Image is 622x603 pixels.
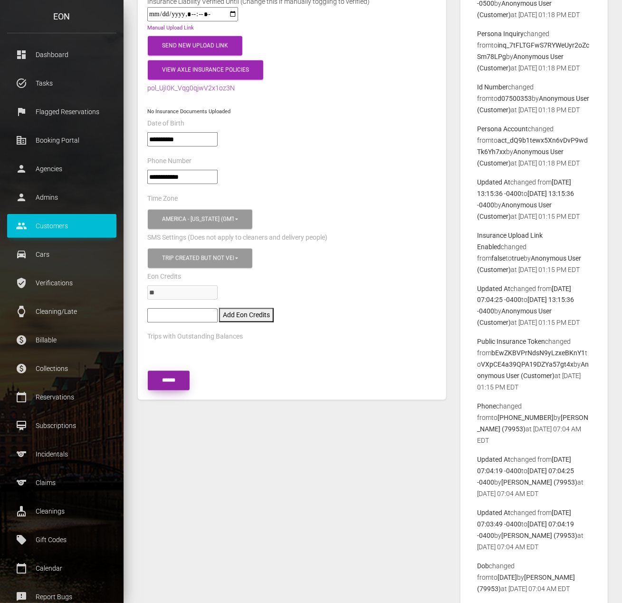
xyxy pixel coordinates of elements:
[498,574,517,582] b: [DATE]
[14,247,109,262] p: Cars
[148,249,252,268] button: Trip created but not verified, Customer is verified and trip is set to go
[14,133,109,147] p: Booking Portal
[7,71,116,95] a: task_alt Tasks
[147,25,194,31] a: Manual Upload Link
[7,556,116,580] a: calendar_today Calendar
[512,254,524,262] b: true
[7,385,116,409] a: calendar_today Reservations
[477,178,510,186] b: Updated At
[14,418,109,433] p: Subscriptions
[7,128,116,152] a: corporate_fare Booking Portal
[477,232,543,251] b: Insurance Upload Link Enabled
[501,479,577,486] b: [PERSON_NAME] (79953)
[14,561,109,575] p: Calendar
[477,230,591,275] p: changed from to by at [DATE] 01:15 PM EDT
[7,300,116,323] a: watch Cleaning/Late
[477,401,591,447] p: changed from to by at [DATE] 07:04 AM EDT
[7,442,116,466] a: sports Incidentals
[219,308,274,322] button: Add Eon Credits
[477,338,545,346] b: Public Insurance Token
[7,499,116,523] a: cleaning_services Cleanings
[147,233,327,243] label: SMS Settings (Does not apply to cleaners and delivery people)
[477,456,510,464] b: Updated At
[477,336,591,393] p: changed from to by at [DATE] 01:15 PM EDT
[501,532,577,540] b: [PERSON_NAME] (79953)
[14,476,109,490] p: Claims
[147,108,230,115] small: No Insurance Documents Uploaded
[477,148,564,167] b: Anonymous User (Customer)
[147,156,191,166] label: Phone Number
[477,125,528,133] b: Persona Account
[498,95,532,102] b: d07500353
[498,414,554,422] b: [PHONE_NUMBER]
[7,100,116,124] a: flag Flagged Reservations
[477,123,591,169] p: changed from to by at [DATE] 01:18 PM EDT
[491,350,585,357] b: bEwZKBVPrNdsN9yLzxeBKnY1
[477,563,489,570] b: Dob
[477,283,591,329] p: changed from to by at [DATE] 01:15 PM EDT
[477,28,591,74] p: changed from to by at [DATE] 01:18 PM EDT
[477,403,496,410] b: Phone
[162,254,234,263] div: Trip created but not verified , Customer is verified and trip is set to go
[7,243,116,266] a: drive_eta Cars
[14,190,109,204] p: Admins
[148,60,263,80] button: View Axle Insurance Policies
[477,30,524,38] b: Persona Inquiry
[14,162,109,176] p: Agencies
[14,390,109,404] p: Reservations
[477,53,564,72] b: Anonymous User (Customer)
[477,81,591,116] p: changed from to by at [DATE] 01:18 PM EDT
[147,332,243,342] label: Trips with Outstanding Balances
[7,43,116,67] a: dashboard Dashboard
[148,210,252,229] button: America - New York (GMT -05:00)
[14,533,109,547] p: Gift Codes
[7,471,116,495] a: sports Claims
[477,136,588,156] b: act_dQ9b1tewx5Xn6vDvP9wdTk6Yh7xx
[477,41,589,60] b: inq_7tFLTGFwS7RYWeUyr2oZcSm78LPg
[477,201,552,220] b: Anonymous User (Customer)
[7,328,116,352] a: paid Billable
[14,333,109,347] p: Billable
[7,214,116,238] a: people Customers
[477,308,552,327] b: Anonymous User (Customer)
[14,105,109,119] p: Flagged Reservations
[7,271,116,295] a: verified_user Verifications
[14,276,109,290] p: Verifications
[7,357,116,380] a: paid Collections
[477,574,575,593] b: [PERSON_NAME] (79953)
[14,76,109,90] p: Tasks
[477,83,508,91] b: Id Number
[162,215,234,224] div: America - [US_STATE] (GMT -05:00)
[14,447,109,461] p: Incidentals
[477,285,510,292] b: Updated At
[14,304,109,319] p: Cleaning/Late
[147,194,178,204] label: Time Zone
[477,176,591,222] p: changed from to by at [DATE] 01:15 PM EDT
[477,454,591,500] p: changed from to by at [DATE] 07:04 AM EDT
[14,361,109,376] p: Collections
[14,219,109,233] p: Customers
[147,119,184,128] label: Date of Birth
[7,185,116,209] a: person Admins
[148,36,242,56] button: Send New Upload Link
[7,414,116,438] a: card_membership Subscriptions
[477,561,591,595] p: changed from to by at [DATE] 07:04 AM EDT
[477,509,510,517] b: Updated At
[14,48,109,62] p: Dashboard
[477,507,591,553] p: changed from to by at [DATE] 07:04 AM EDT
[7,157,116,181] a: person Agencies
[147,272,181,282] label: Eon Credits
[147,84,235,92] a: pol_UjI0K_Vqg0qjwV2x1oz3N
[14,504,109,518] p: Cleanings
[491,254,506,262] b: false
[7,528,116,552] a: local_offer Gift Codes
[481,361,574,369] b: VXpCE4a39QPA19DZYa57gt4x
